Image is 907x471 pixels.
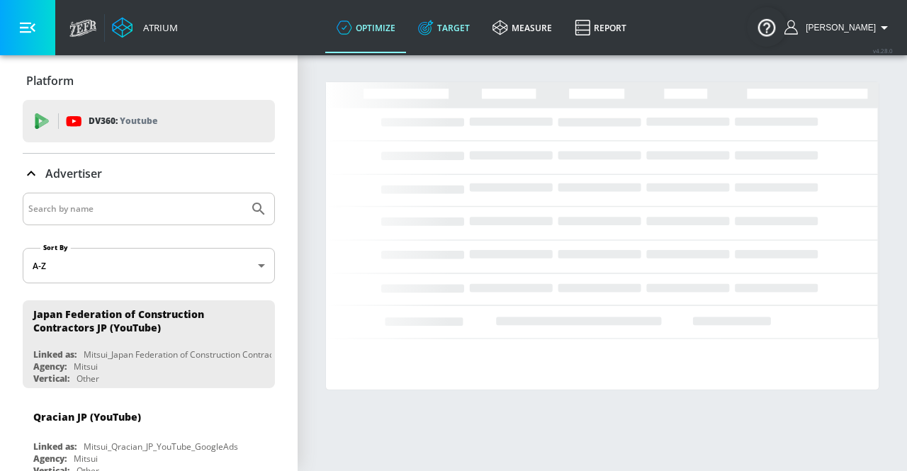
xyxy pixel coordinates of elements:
div: Japan Federation of Construction Contractors JP (YouTube)Linked as:Mitsui_Japan Federation of Con... [23,300,275,388]
div: Mitsui_Japan Federation of Construction Contractors_JP_YouTube_GoogleAds [84,348,385,361]
div: Japan Federation of Construction Contractors JP (YouTube) [33,307,252,334]
div: Agency: [33,453,67,465]
p: Youtube [120,113,157,128]
a: optimize [325,2,407,53]
div: A-Z [23,248,275,283]
input: Search by name [28,200,243,218]
div: Advertiser [23,154,275,193]
a: measure [481,2,563,53]
p: Platform [26,73,74,89]
div: Mitsui [74,361,98,373]
div: Platform [23,61,275,101]
div: Mitsui [74,453,98,465]
a: Report [563,2,638,53]
div: Linked as: [33,441,77,453]
p: DV360: [89,113,157,129]
p: Advertiser [45,166,102,181]
span: v 4.28.0 [873,47,893,55]
div: DV360: Youtube [23,100,275,142]
button: [PERSON_NAME] [784,19,893,36]
div: Agency: [33,361,67,373]
a: Target [407,2,481,53]
label: Sort By [40,243,71,252]
span: login as: kenta.kurishima@mbk-digital.co.jp [800,23,876,33]
div: Atrium [137,21,178,34]
a: Atrium [112,17,178,38]
div: Mitsui_Qracian_JP_YouTube_GoogleAds [84,441,238,453]
div: Vertical: [33,373,69,385]
button: Open Resource Center [747,7,787,47]
div: Other [77,373,99,385]
div: Qracian JP (YouTube) [33,410,141,424]
div: Linked as: [33,348,77,361]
